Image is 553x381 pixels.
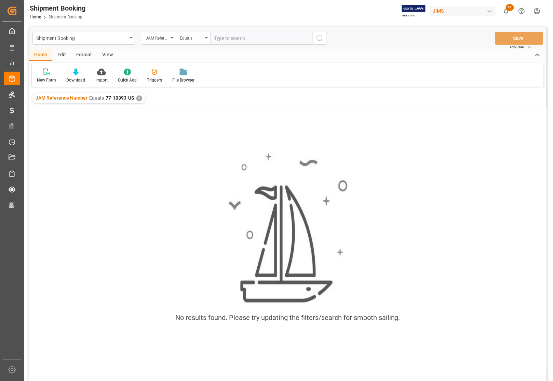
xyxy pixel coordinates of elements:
button: search button [313,32,327,45]
div: JAM Reference Number [146,33,169,41]
div: Shipment Booking [30,3,85,13]
button: Help Center [514,3,529,19]
input: Type to search [210,32,313,45]
span: Ctrl/CMD + S [510,44,530,49]
span: 77-10393-US [106,95,134,101]
button: JIMS [430,4,499,17]
div: View [97,49,118,61]
img: smooth_sailing.jpeg [228,152,348,304]
button: open menu [176,32,210,45]
div: Shipment Booking [36,33,127,42]
button: show 11 new notifications [499,3,514,19]
div: ✕ [136,96,142,101]
div: Download [66,77,85,83]
div: Quick Add [118,77,137,83]
a: Home [30,15,41,19]
span: 11 [506,4,514,11]
div: File Browser [172,77,194,83]
div: Home [29,49,52,61]
div: Edit [52,49,71,61]
div: JIMS [430,6,496,16]
button: open menu [32,32,135,45]
div: Triggers [147,77,162,83]
button: open menu [142,32,176,45]
div: Format [71,49,97,61]
div: No results found. Please try updating the filters/search for smooth sailing. [175,312,400,323]
img: Exertis%20JAM%20-%20Email%20Logo.jpg_1722504956.jpg [402,5,426,17]
span: Equals [89,95,104,101]
span: JAM Reference Number [36,95,87,101]
button: Save [495,32,543,45]
div: New Form [37,77,56,83]
div: Import [95,77,108,83]
div: Equals [180,33,203,41]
